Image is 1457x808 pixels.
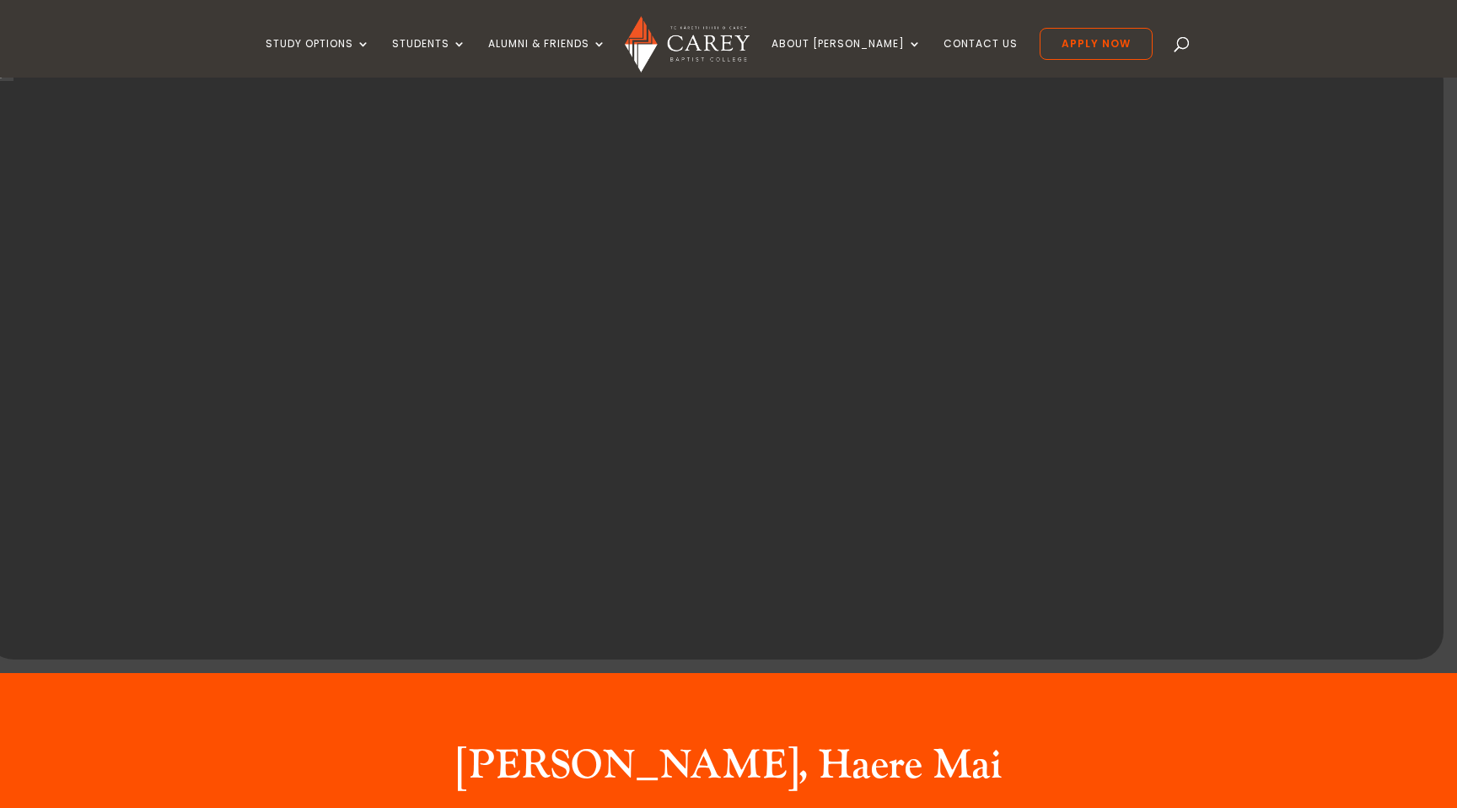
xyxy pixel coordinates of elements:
img: Carey Baptist College [625,16,749,73]
a: Study Options [266,38,370,78]
a: Students [392,38,466,78]
a: Contact Us [944,38,1018,78]
a: Alumni & Friends [488,38,606,78]
a: Apply Now [1040,28,1153,60]
a: About [PERSON_NAME] [772,38,922,78]
h2: [PERSON_NAME], Haere Mai [412,741,1045,799]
